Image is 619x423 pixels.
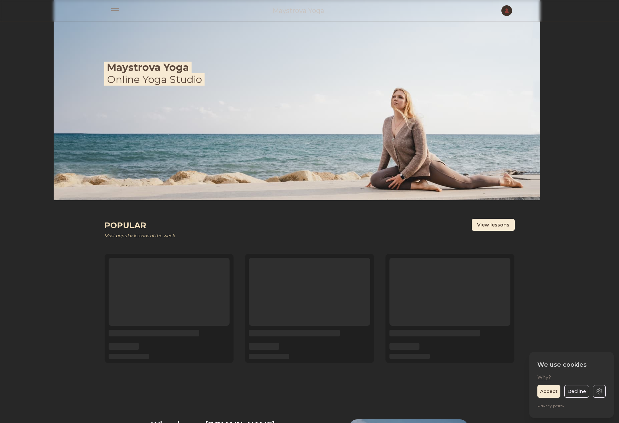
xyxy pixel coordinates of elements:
[472,219,515,231] button: View lessons
[104,219,472,232] h2: Popular
[537,374,551,381] button: Why?
[537,360,606,369] h3: We use cookies
[537,403,564,408] a: Privacy policy
[104,233,175,238] i: Most popular lessons of the week
[273,6,324,15] a: Maystrova Yoga
[564,385,589,398] button: Decline
[54,0,540,200] img: Kate Maystrova
[537,385,560,398] button: Accept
